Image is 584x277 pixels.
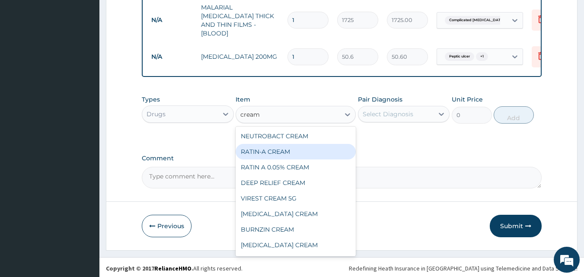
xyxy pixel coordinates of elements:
div: RATIN A 0.05% CREAM [236,159,356,175]
div: Redefining Heath Insurance in [GEOGRAPHIC_DATA] using Telemedicine and Data Science! [349,264,578,273]
div: VIREST CREAM 5G [236,191,356,206]
textarea: Type your message and hit 'Enter' [4,185,165,215]
div: Minimize live chat window [142,4,163,25]
div: Chat with us now [45,48,145,60]
span: Peptic ulcer [445,52,474,61]
div: RATIN-A CREAM [236,144,356,159]
td: [MEDICAL_DATA] 200MG [197,48,283,65]
span: + 1 [476,52,488,61]
div: Drugs [147,110,166,118]
label: Item [236,95,250,104]
div: BURNZIN CREAM [236,222,356,237]
label: Unit Price [452,95,483,104]
span: Complicated [MEDICAL_DATA] [445,16,509,25]
label: Pair Diagnosis [358,95,402,104]
button: Add [494,106,534,124]
a: RelianceHMO [154,264,191,272]
div: DEEP RELIEF CREAM [236,175,356,191]
strong: Copyright © 2017 . [106,264,193,272]
div: [MEDICAL_DATA] CREAM [236,237,356,253]
td: N/A [147,49,197,65]
span: We're online! [50,83,119,171]
label: Comment [142,155,542,162]
img: d_794563401_company_1708531726252_794563401 [16,43,35,65]
div: DRUG FIELD MEPISAN CREAM [236,253,356,268]
button: Submit [490,215,542,237]
div: [MEDICAL_DATA] CREAM [236,206,356,222]
label: Types [142,96,160,103]
button: Previous [142,215,191,237]
td: N/A [147,12,197,28]
div: NEUTROBACT CREAM [236,128,356,144]
div: Select Diagnosis [363,110,413,118]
